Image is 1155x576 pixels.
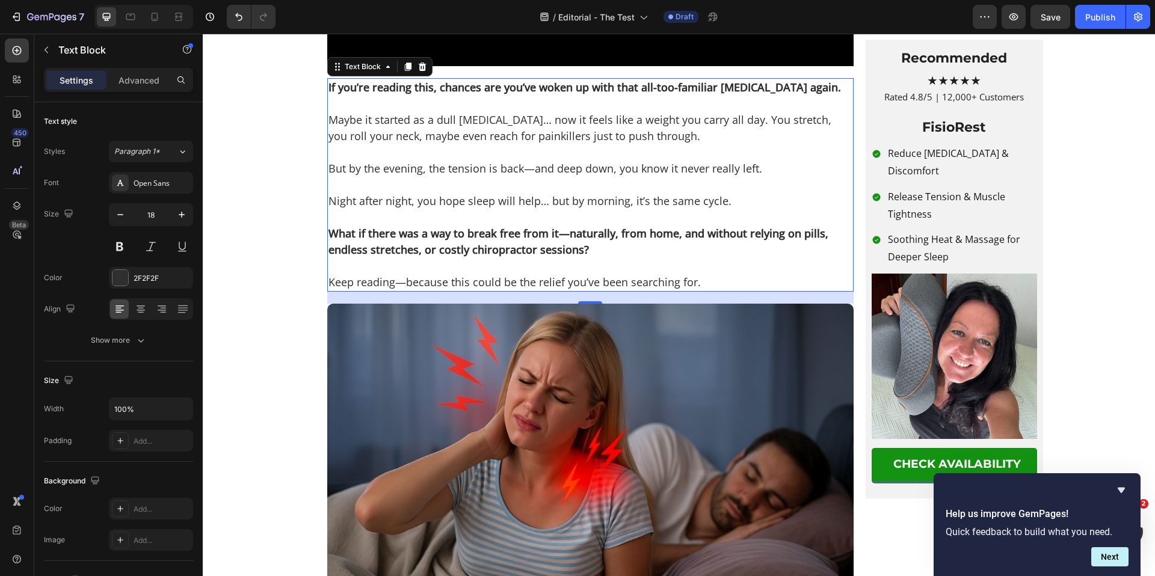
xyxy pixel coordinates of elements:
input: Auto [109,398,192,420]
div: Open Sans [134,178,190,189]
a: CHECK AVAILABILITY [669,414,834,447]
div: Publish [1085,11,1115,23]
div: Add... [134,535,190,546]
button: Hide survey [1114,483,1129,497]
div: Show more [91,334,147,346]
div: Align [44,301,78,317]
div: Help us improve GemPages! [946,483,1129,566]
button: Show more [44,329,193,351]
div: Size [44,206,76,222]
img: gempages_540606567129547647-47ea4e1b-6732-49b3-91a0-3c15c2e114dd.jpg [669,240,834,405]
span: / [553,11,556,23]
div: Padding [44,435,72,446]
p: ★★★★★ [670,39,833,55]
button: Next question [1091,547,1129,566]
p: Recommended [670,16,833,34]
div: 450 [11,128,29,138]
div: Color [44,272,63,283]
p: Quick feedback to build what you need. [946,526,1129,538]
div: Font [44,177,59,188]
p: Soothing Heat & Massage for Deeper Sleep [685,197,833,232]
p: CHECK AVAILABILITY [691,424,818,438]
div: Text style [44,116,77,127]
p: Advanced [119,74,159,87]
div: Size [44,373,76,389]
div: Add... [134,504,190,515]
div: Background [44,473,102,489]
p: Reduce [MEDICAL_DATA] & Discomfort [685,111,833,146]
button: 7 [5,5,90,29]
span: Save [1041,12,1061,22]
button: Publish [1075,5,1126,29]
div: Undo/Redo [227,5,276,29]
p: Settings [60,74,93,87]
div: Width [44,403,64,414]
button: Paragraph 1* [109,141,193,162]
iframe: Design area [203,34,1155,576]
span: Draft [676,11,694,22]
div: Styles [44,146,65,157]
button: Save [1030,5,1070,29]
p: Text Block [58,43,161,57]
span: Rated 4.8/5 | 12,000+ Customers [682,57,821,69]
div: Beta [9,220,29,230]
span: Paragraph 1* [114,146,160,157]
p: 7 [79,10,84,24]
span: Editorial - The Test [558,11,635,23]
p: Release Tension & Muscle Tightness [685,155,833,189]
div: Image [44,535,65,545]
div: Color [44,503,63,514]
span: 2 [1139,499,1148,509]
p: FisioRest [670,85,833,103]
img: gempages_540606567129547647-94ac661c-204f-4672-8041-487c1b71f6de.jpg [125,270,651,566]
div: 2F2F2F [134,273,190,284]
h2: Help us improve GemPages! [946,507,1129,521]
div: Add... [134,436,190,447]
